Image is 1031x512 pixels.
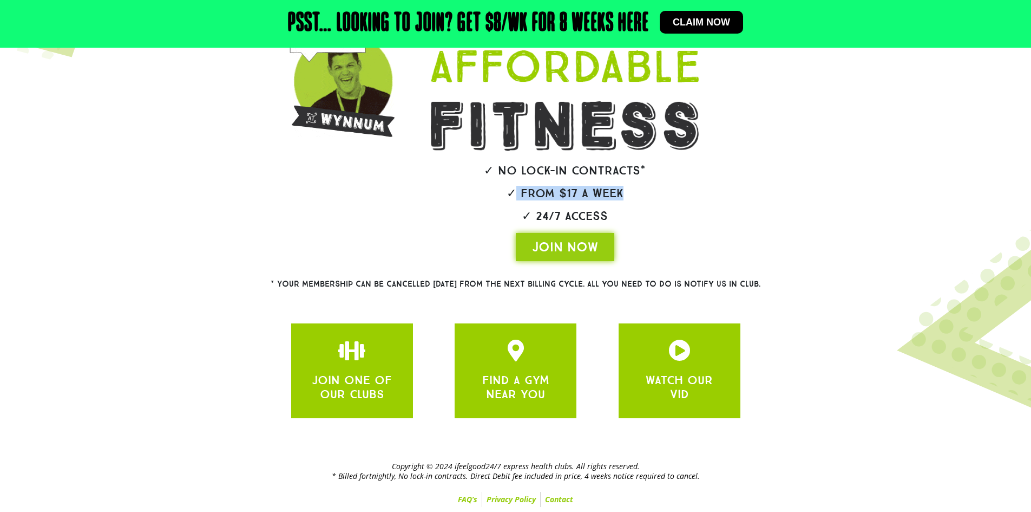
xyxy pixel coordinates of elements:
[312,373,392,401] a: JOIN ONE OF OUR CLUBS
[169,492,862,507] nav: Menu
[673,17,730,27] span: Claim now
[288,11,649,37] h2: Psst… Looking to join? Get $8/wk for 8 weeks here
[398,187,732,199] h2: ✓ From $17 a week
[532,238,598,256] span: JOIN NOW
[541,492,577,507] a: Contact
[341,340,363,361] a: JOIN ONE OF OUR CLUBS
[169,462,862,481] h2: Copyright © 2024 ifeelgood24/7 express health clubs. All rights reserved. * Billed fortnightly, N...
[505,340,527,361] a: JOIN ONE OF OUR CLUBS
[646,373,713,401] a: WATCH OUR VID
[482,373,549,401] a: FIND A GYM NEAR YOU
[232,280,800,288] h2: * Your membership can be cancelled [DATE] from the next billing cycle. All you need to do is noti...
[516,233,614,261] a: JOIN NOW
[454,492,482,507] a: FAQ’s
[398,210,732,222] h2: ✓ 24/7 Access
[660,11,743,34] a: Claim now
[668,340,690,361] a: JOIN ONE OF OUR CLUBS
[482,492,540,507] a: Privacy Policy
[398,165,732,177] h2: ✓ No lock-in contracts*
